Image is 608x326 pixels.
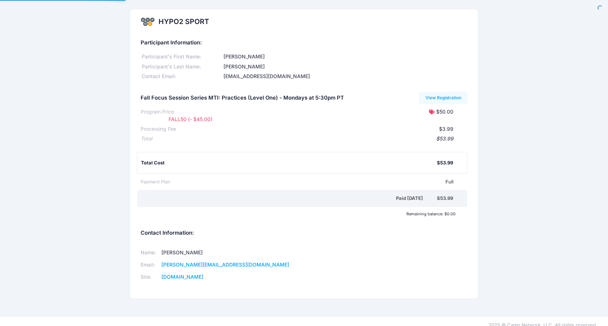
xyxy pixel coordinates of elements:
[436,109,453,115] span: $50.00
[141,159,437,167] div: Total Cost
[176,125,453,133] div: $3.99
[419,92,467,104] a: View Registration
[161,262,289,268] a: [PERSON_NAME][EMAIL_ADDRESS][DOMAIN_NAME]
[222,63,467,71] div: [PERSON_NAME]
[141,178,170,186] div: Payment Plan
[141,40,467,46] h5: Participant Information:
[141,135,152,143] div: Total
[142,195,437,202] div: Paid [DATE]
[141,63,222,71] div: Participant's Last Name:
[141,247,159,259] td: Name:
[170,178,453,186] div: Full
[222,73,467,80] div: [EMAIL_ADDRESS][DOMAIN_NAME]
[141,53,222,61] div: Participant's First Name:
[141,95,344,101] h5: Fall Focus Session Series MTI: Practices (Level One) - Mondays at 5:30pm PT
[165,116,332,123] div: FALL50 (- $45.00)
[437,195,453,202] div: $53.99
[437,159,453,167] div: $53.99
[141,271,159,283] td: Site:
[159,18,209,26] h2: HYPO2 SPORT
[161,274,203,280] a: [DOMAIN_NAME]
[141,108,174,116] div: Program Price
[137,212,459,216] div: Remaining balance: $0.00
[141,125,176,133] div: Processing Fee
[222,53,467,61] div: [PERSON_NAME]
[141,230,467,236] h5: Contact Information:
[141,73,222,80] div: Contact Email:
[159,247,295,259] td: [PERSON_NAME]
[152,135,453,143] div: $53.99
[141,259,159,271] td: Email:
